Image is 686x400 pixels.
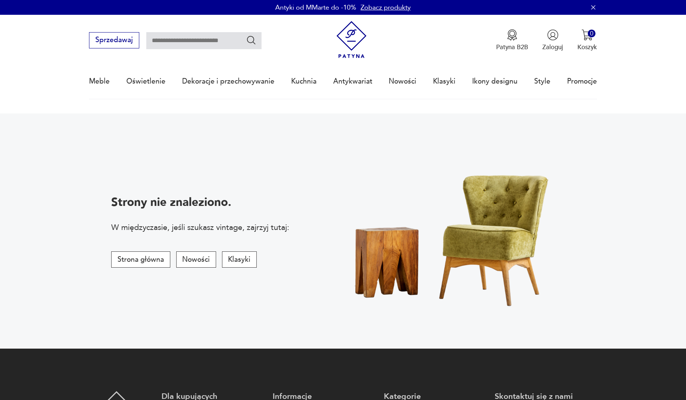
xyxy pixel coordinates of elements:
[567,64,597,98] a: Promocje
[291,64,317,98] a: Kuchnia
[547,29,559,41] img: Ikonka użytkownika
[588,30,595,37] div: 0
[222,251,257,268] button: Klasyki
[361,3,411,12] a: Zobacz produkty
[111,251,170,268] button: Strona główna
[496,29,528,51] a: Ikona medaluPatyna B2B
[89,32,139,48] button: Sprzedawaj
[333,64,372,98] a: Antykwariat
[327,142,582,320] img: Fotel
[542,43,563,51] p: Zaloguj
[506,29,518,41] img: Ikona medalu
[176,251,216,268] button: Nowości
[89,64,110,98] a: Meble
[577,43,597,51] p: Koszyk
[472,64,518,98] a: Ikony designu
[496,29,528,51] button: Patyna B2B
[433,64,455,98] a: Klasyki
[89,38,139,44] a: Sprzedawaj
[542,29,563,51] button: Zaloguj
[577,29,597,51] button: 0Koszyk
[126,64,165,98] a: Oświetlenie
[333,21,370,58] img: Patyna - sklep z meblami i dekoracjami vintage
[389,64,416,98] a: Nowości
[111,222,289,233] p: W międzyczasie, jeśli szukasz vintage, zajrzyj tutaj:
[246,35,257,45] button: Szukaj
[182,64,274,98] a: Dekoracje i przechowywanie
[275,3,356,12] p: Antyki od MMarte do -10%
[534,64,550,98] a: Style
[111,194,289,210] p: Strony nie znaleziono.
[496,43,528,51] p: Patyna B2B
[581,29,593,41] img: Ikona koszyka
